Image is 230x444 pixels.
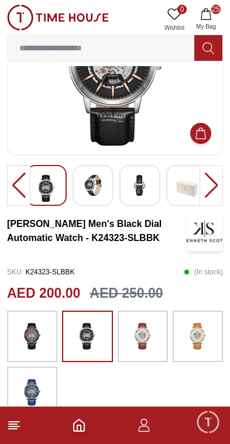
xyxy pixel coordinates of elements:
h3: [PERSON_NAME] Men's Black Dial Automatic Watch - K24323-SLBBK [7,217,186,245]
img: Kenneth Scott Men's Automatic Green Dial Watch - K24323-BLBH [83,175,104,196]
img: Kenneth Scott Men's Black Dial Automatic Watch - K24323-SLBBK [186,211,223,252]
img: ... [18,373,47,412]
a: 0Wishlist [160,5,189,35]
img: ... [183,316,212,356]
button: 25My Bag [189,5,223,35]
img: Kenneth Scott Men's Automatic Green Dial Watch - K24323-BLBH [176,175,197,202]
p: K24323-SLBBK [7,263,74,281]
h3: AED 250.00 [90,283,163,304]
span: My Bag [191,22,221,31]
span: Wishlist [160,23,189,32]
img: Kenneth Scott Men's Automatic Green Dial Watch - K24323-BLBH [36,175,57,202]
span: 25 [211,5,221,14]
button: Add to Cart [190,123,211,144]
img: ... [73,316,102,356]
img: ... [18,316,47,356]
span: 0 [177,5,187,14]
p: ( In stock ) [184,263,223,281]
h2: AED 200.00 [7,283,80,304]
img: ... [128,316,157,356]
div: Chat Widget [195,409,221,435]
img: Kenneth Scott Men's Automatic Green Dial Watch - K24323-BLBH [129,175,150,196]
img: ... [7,5,109,30]
span: SKU : [7,268,23,276]
a: Home [72,418,86,432]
